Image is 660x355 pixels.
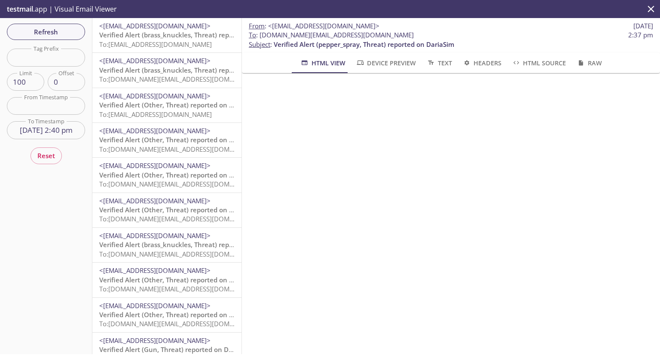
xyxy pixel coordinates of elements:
[99,56,211,65] span: <[EMAIL_ADDRESS][DOMAIN_NAME]>
[268,21,379,30] span: <[EMAIL_ADDRESS][DOMAIN_NAME]>
[99,101,257,109] span: Verified Alert (Other, Threat) reported on DariaSim
[14,26,78,37] span: Refresh
[99,66,285,74] span: Verified Alert (brass_knuckles, Threat) reported on DariaSim
[99,275,257,284] span: Verified Alert (Other, Threat) reported on DariaSim
[300,58,345,68] span: HTML View
[99,21,211,30] span: <[EMAIL_ADDRESS][DOMAIN_NAME]>
[99,336,211,345] span: <[EMAIL_ADDRESS][DOMAIN_NAME]>
[31,147,62,164] button: Reset
[99,345,252,354] span: Verified Alert (Gun, Threat) reported on DariaSim
[576,58,602,68] span: Raw
[99,301,211,310] span: <[EMAIL_ADDRESS][DOMAIN_NAME]>
[99,180,263,188] span: To: [DOMAIN_NAME][EMAIL_ADDRESS][DOMAIN_NAME]
[99,110,212,119] span: To: [EMAIL_ADDRESS][DOMAIN_NAME]
[99,145,263,153] span: To: [DOMAIN_NAME][EMAIL_ADDRESS][DOMAIN_NAME]
[274,40,454,49] span: Verified Alert (pepper_spray, Threat) reported on DariaSim
[99,92,211,100] span: <[EMAIL_ADDRESS][DOMAIN_NAME]>
[99,75,263,83] span: To: [DOMAIN_NAME][EMAIL_ADDRESS][DOMAIN_NAME]
[633,21,653,31] span: [DATE]
[99,205,257,214] span: Verified Alert (Other, Threat) reported on DariaSim
[99,40,212,49] span: To: [EMAIL_ADDRESS][DOMAIN_NAME]
[249,21,379,31] span: :
[249,31,256,39] span: To
[99,285,263,293] span: To: [DOMAIN_NAME][EMAIL_ADDRESS][DOMAIN_NAME]
[7,4,33,14] span: testmail
[356,58,416,68] span: Device Preview
[99,266,211,275] span: <[EMAIL_ADDRESS][DOMAIN_NAME]>
[628,31,653,40] span: 2:37 pm
[99,31,285,39] span: Verified Alert (brass_knuckles, Threat) reported on DariaSim
[92,263,241,297] div: <[EMAIL_ADDRESS][DOMAIN_NAME]>Verified Alert (Other, Threat) reported on DariaSimTo:[DOMAIN_NAME]...
[512,58,566,68] span: HTML Source
[99,161,211,170] span: <[EMAIL_ADDRESS][DOMAIN_NAME]>
[37,150,55,161] span: Reset
[92,88,241,122] div: <[EMAIL_ADDRESS][DOMAIN_NAME]>Verified Alert (Other, Threat) reported on DariaSimTo:[EMAIL_ADDRES...
[99,126,211,135] span: <[EMAIL_ADDRESS][DOMAIN_NAME]>
[92,18,241,52] div: <[EMAIL_ADDRESS][DOMAIN_NAME]>Verified Alert (brass_knuckles, Threat) reported on DariaSimTo:[EMA...
[7,24,85,40] button: Refresh
[249,21,265,30] span: From
[99,135,257,144] span: Verified Alert (Other, Threat) reported on DariaSim
[92,298,241,332] div: <[EMAIL_ADDRESS][DOMAIN_NAME]>Verified Alert (Other, Threat) reported on DariaSimTo:[DOMAIN_NAME]...
[92,228,241,262] div: <[EMAIL_ADDRESS][DOMAIN_NAME]>Verified Alert (brass_knuckles, Threat) reported on DariaSimTo:[DOM...
[99,310,257,319] span: Verified Alert (Other, Threat) reported on DariaSim
[99,250,263,258] span: To: [DOMAIN_NAME][EMAIL_ADDRESS][DOMAIN_NAME]
[99,240,285,249] span: Verified Alert (brass_knuckles, Threat) reported on DariaSim
[249,31,653,49] p: :
[249,40,270,49] span: Subject
[462,58,501,68] span: Headers
[92,53,241,87] div: <[EMAIL_ADDRESS][DOMAIN_NAME]>Verified Alert (brass_knuckles, Threat) reported on DariaSimTo:[DOM...
[99,171,257,179] span: Verified Alert (Other, Threat) reported on DariaSim
[426,58,452,68] span: Text
[92,193,241,227] div: <[EMAIL_ADDRESS][DOMAIN_NAME]>Verified Alert (Other, Threat) reported on DariaSimTo:[DOMAIN_NAME]...
[92,158,241,192] div: <[EMAIL_ADDRESS][DOMAIN_NAME]>Verified Alert (Other, Threat) reported on DariaSimTo:[DOMAIN_NAME]...
[99,196,211,205] span: <[EMAIL_ADDRESS][DOMAIN_NAME]>
[99,319,263,328] span: To: [DOMAIN_NAME][EMAIL_ADDRESS][DOMAIN_NAME]
[99,214,263,223] span: To: [DOMAIN_NAME][EMAIL_ADDRESS][DOMAIN_NAME]
[249,31,414,40] span: : [DOMAIN_NAME][EMAIL_ADDRESS][DOMAIN_NAME]
[92,123,241,157] div: <[EMAIL_ADDRESS][DOMAIN_NAME]>Verified Alert (Other, Threat) reported on DariaSimTo:[DOMAIN_NAME]...
[99,231,211,240] span: <[EMAIL_ADDRESS][DOMAIN_NAME]>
